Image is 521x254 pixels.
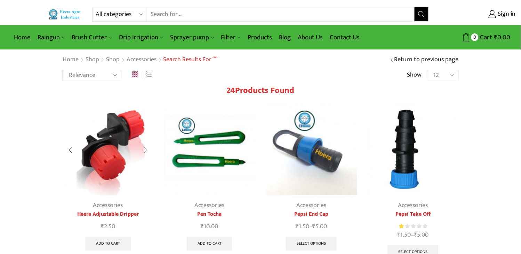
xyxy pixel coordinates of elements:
[115,29,167,46] a: Drip Irrigation
[244,29,275,46] a: Products
[163,56,217,64] h1: Search results for “”
[85,237,131,251] a: Add to cart: “Heera Adjustable Dripper”
[62,104,154,196] img: Heera Adjustable Dripper
[415,7,428,21] button: Search button
[201,221,218,232] bdi: 10.00
[275,29,294,46] a: Blog
[164,104,256,196] img: PEN TOCHA
[147,7,415,21] input: Search for...
[398,230,401,240] span: ₹
[62,210,154,219] a: Heera Adjustable Dripper
[312,221,327,232] bdi: 5.00
[34,29,68,46] a: Raingun
[62,55,217,64] nav: Breadcrumb
[479,33,492,42] span: Cart
[398,230,411,240] bdi: 1.50
[187,237,232,251] a: Add to cart: “Pen Tocha”
[164,210,256,219] a: Pen Tocha
[368,210,459,219] a: Pepsi Take Off
[368,104,459,196] img: pepsi take up
[471,33,479,41] span: 0
[368,230,459,240] span: –
[93,200,123,211] a: Accessories
[399,223,427,230] div: Rated 1.00 out of 5
[414,230,429,240] bdi: 5.00
[218,29,244,46] a: Filter
[68,29,115,46] a: Brush Cutter
[266,210,357,219] a: Pepsi End Cap
[312,221,315,232] span: ₹
[62,70,121,80] select: Shop order
[85,55,99,64] a: Shop
[62,55,79,64] a: Home
[296,200,326,211] a: Accessories
[101,221,115,232] bdi: 2.50
[326,29,363,46] a: Contact Us
[294,29,326,46] a: About Us
[167,29,217,46] a: Sprayer pump
[494,32,511,43] bdi: 0.00
[126,55,157,64] a: Accessories
[494,32,498,43] span: ₹
[195,200,225,211] a: Accessories
[106,55,120,64] a: Shop
[496,10,516,19] span: Sign in
[399,223,404,230] span: Rated out of 5
[394,55,459,64] a: Return to previous page
[266,222,357,231] span: –
[436,31,511,44] a: 0 Cart ₹0.00
[296,221,299,232] span: ₹
[398,200,428,211] a: Accessories
[235,84,295,97] span: Products found
[101,221,104,232] span: ₹
[286,237,337,251] a: Select options for “Pepsi End Cap”
[10,29,34,46] a: Home
[407,71,422,80] span: Show
[266,104,357,196] img: Pepsi End Cap
[201,221,204,232] span: ₹
[296,221,309,232] bdi: 1.50
[414,230,417,240] span: ₹
[439,8,516,21] a: Sign in
[227,84,235,97] span: 24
